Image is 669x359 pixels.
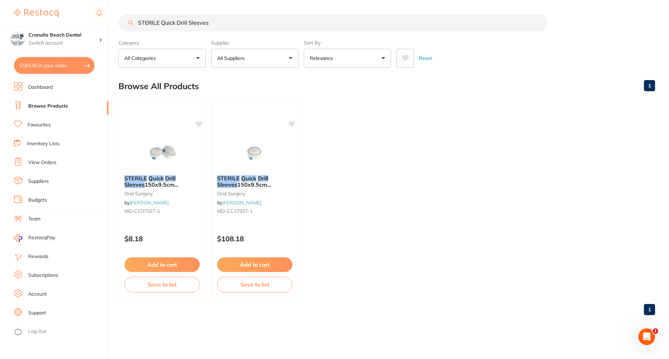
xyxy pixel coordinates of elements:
a: 1 [644,79,655,93]
button: Log Out [14,326,106,337]
p: Relevance [310,55,336,62]
img: STERILE Quick Drill Sleeves 150x9.5cm Applicator Ring x24 [232,135,277,170]
a: Subscriptions [28,272,58,279]
small: oral surgery [217,191,292,196]
iframe: Intercom live chat [638,328,655,345]
em: Quick [148,175,164,182]
a: Budgets [28,197,47,204]
em: Sleeves [124,181,145,188]
b: STERILE Quick Drill Sleeves 150x9.5cm Applicator Ring x2 [124,175,200,188]
a: Support [28,310,46,317]
em: Drill [165,175,176,182]
button: Add to cart [217,257,292,272]
a: Log Out [28,328,46,335]
span: by [217,200,261,206]
em: Sleeves [217,181,237,188]
span: MD-CC175ST-1 [217,208,253,214]
b: STERILE Quick Drill Sleeves 150x9.5cm Applicator Ring x24 [217,175,292,188]
p: All Suppliers [217,55,247,62]
a: Inventory Lists [27,140,60,147]
button: Save to list [217,277,292,292]
em: STERILE [217,175,240,182]
a: Team [28,216,40,223]
small: oral surgery [124,191,200,196]
p: All Categories [124,55,159,62]
span: 150x9.5cm Applicator Ring x2 [124,181,178,194]
label: Supplier [211,40,298,46]
em: Drill [258,175,268,182]
a: Dashboard [28,84,53,91]
span: 150x9.5cm Applicator Ring x24 [217,181,271,194]
button: All Categories [118,49,206,68]
span: MD-CC075ST-1 [124,208,160,214]
a: Restocq Logo [14,5,59,21]
button: $184.45 in your order [14,57,94,74]
a: View Orders [28,159,56,166]
img: Restocq Logo [14,9,59,17]
em: STERILE [124,175,147,182]
img: RestocqPay [14,234,22,242]
img: STERILE Quick Drill Sleeves 150x9.5cm Applicator Ring x2 [139,135,185,170]
span: by [124,200,169,206]
h4: Cronulla Beach Dental [29,32,99,39]
a: Account [28,291,47,298]
button: All Suppliers [211,49,298,68]
button: Reset [417,49,434,68]
button: Add to cart [124,257,200,272]
p: $108.18 [217,235,292,243]
h2: Browse All Products [118,81,199,91]
a: [PERSON_NAME] [222,200,261,206]
em: Quick [241,175,256,182]
p: Switch account [29,40,99,47]
span: 1 [653,328,658,334]
a: RestocqPay [14,234,55,242]
a: [PERSON_NAME] [130,200,169,206]
p: $8.18 [124,235,200,243]
label: Sort By [304,40,391,46]
input: Search Products [118,14,548,31]
a: Favourites [28,122,51,128]
a: 1 [644,303,655,317]
span: RestocqPay [28,234,55,241]
a: Suppliers [28,178,49,185]
img: Cronulla Beach Dental [11,32,25,46]
a: Browse Products [28,103,68,110]
button: Save to list [124,277,200,292]
label: Category [118,40,206,46]
a: Rewards [28,253,48,260]
button: Relevance [304,49,391,68]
